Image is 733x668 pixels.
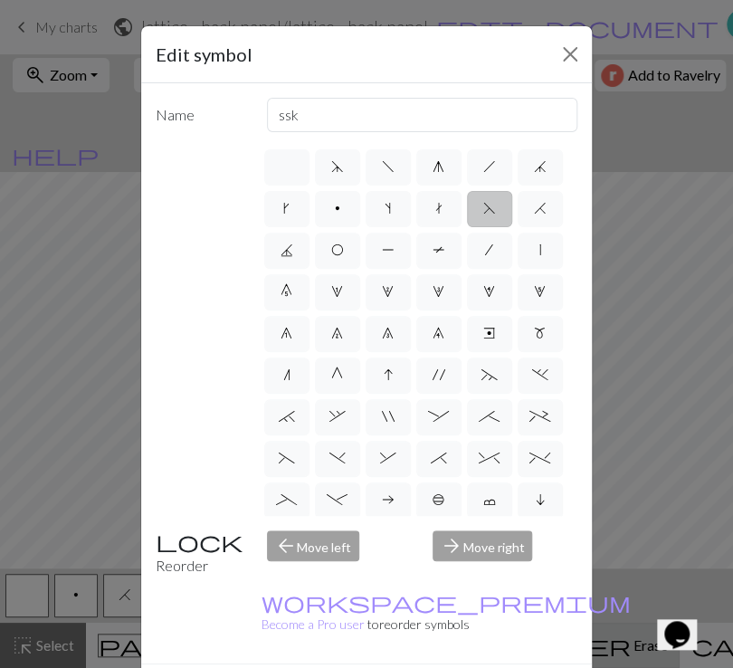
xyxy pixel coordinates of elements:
span: b [433,492,445,507]
span: e [483,326,495,340]
span: - [327,492,347,507]
span: s [385,201,391,215]
span: _ [276,492,297,507]
button: Close [556,40,585,69]
span: / [485,243,493,257]
label: Name [145,98,256,132]
span: T [433,243,445,257]
span: t [435,201,443,215]
span: O [331,243,344,257]
span: : [428,409,449,424]
span: j [534,159,547,174]
small: to reorder symbols [262,595,631,632]
span: k [283,201,290,215]
span: g [433,159,444,174]
a: Become a Pro user [262,595,631,632]
span: workspace_premium [262,589,631,615]
span: ) [329,451,346,465]
span: h [483,159,496,174]
span: P [382,243,395,257]
span: 8 [382,326,394,340]
iframe: chat widget [657,596,715,650]
span: ~ [481,367,498,382]
span: F [483,201,496,215]
span: 6 [281,326,292,340]
span: 5 [534,284,546,299]
span: ^ [479,451,500,465]
span: c [483,492,496,507]
span: " [382,409,395,424]
span: 0 [281,284,292,299]
span: ` [279,409,295,424]
span: G [331,367,343,382]
span: ; [479,409,500,424]
span: p [335,201,340,215]
span: J [281,243,293,257]
span: i [536,492,545,507]
h5: Edit symbol [156,41,252,68]
span: d [331,159,344,174]
span: H [534,201,547,215]
span: . [532,367,548,382]
div: Reorder [145,530,256,577]
span: , [329,409,346,424]
span: 3 [433,284,444,299]
span: 7 [331,326,343,340]
span: ' [433,367,445,382]
span: f [382,159,395,174]
span: 9 [433,326,444,340]
span: n [283,367,290,382]
span: 1 [331,284,343,299]
span: a [382,492,395,507]
span: % [529,451,550,465]
span: | [539,243,541,257]
span: 2 [382,284,394,299]
span: & [380,451,396,465]
span: m [534,326,546,340]
span: 4 [483,284,495,299]
span: I [384,367,393,382]
span: ( [279,451,295,465]
span: + [529,409,550,424]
